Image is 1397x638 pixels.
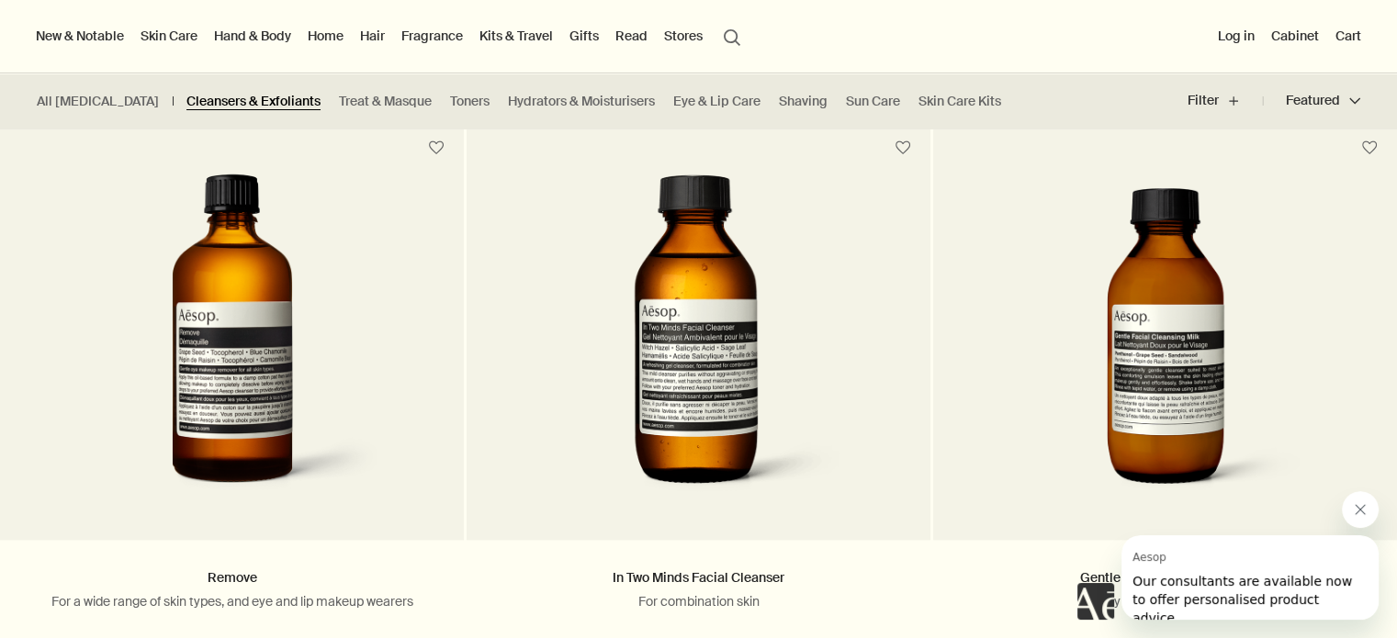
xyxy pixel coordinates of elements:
button: New & Notable [32,24,128,48]
a: Eye & Lip Care [673,93,760,110]
a: Read [612,24,651,48]
iframe: no content [1077,583,1114,620]
a: All [MEDICAL_DATA] [37,93,159,110]
p: For dry and [MEDICAL_DATA] [961,593,1369,610]
span: Our consultants are available now to offer personalised product advice. [11,39,231,90]
a: Shaving [779,93,828,110]
a: Cabinet [1267,24,1323,48]
a: Fragrance [398,24,467,48]
button: Open search [715,18,749,53]
button: Cart [1332,24,1365,48]
div: Aesop says "Our consultants are available now to offer personalised product advice.". Open messag... [1077,491,1379,620]
a: Hair [356,24,389,48]
img: Aesop’s Remove, a gentle oil cleanser to remove eye makeup daily. Enhanced with Tocopherol and Bl... [65,173,399,513]
a: Gentle Facial Cleaning Milk 100mL Brown bottle [933,173,1397,540]
p: For a wide range of skin types, and eye and lip makeup wearers [28,593,436,610]
button: Log in [1214,24,1258,48]
a: Gifts [566,24,603,48]
iframe: Message from Aesop [1121,535,1379,620]
iframe: Close message from Aesop [1342,491,1379,528]
a: Treat & Masque [339,93,432,110]
a: Sun Care [846,93,900,110]
button: Featured [1263,79,1360,123]
a: Home [304,24,347,48]
button: Stores [660,24,706,48]
a: Remove [208,569,257,586]
a: Kits & Travel [476,24,557,48]
button: Filter [1188,79,1263,123]
a: Skin Care Kits [918,93,1001,110]
img: Gentle Facial Cleaning Milk 100mL Brown bottle [998,173,1332,513]
a: Skin Care [137,24,201,48]
a: In Two Minds Facial Cleanser [613,569,784,586]
button: Save to cabinet [420,131,453,164]
p: For combination skin [494,593,903,610]
button: Save to cabinet [1353,131,1386,164]
a: Hydrators & Moisturisers [508,93,655,110]
a: In Two Minds Facial Cleanser in amber glass bottle [467,173,930,540]
a: Cleansers & Exfoliants [186,93,321,110]
img: In Two Minds Facial Cleanser in amber glass bottle [532,173,865,513]
a: Hand & Body [210,24,295,48]
button: Save to cabinet [886,131,919,164]
a: Toners [450,93,490,110]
